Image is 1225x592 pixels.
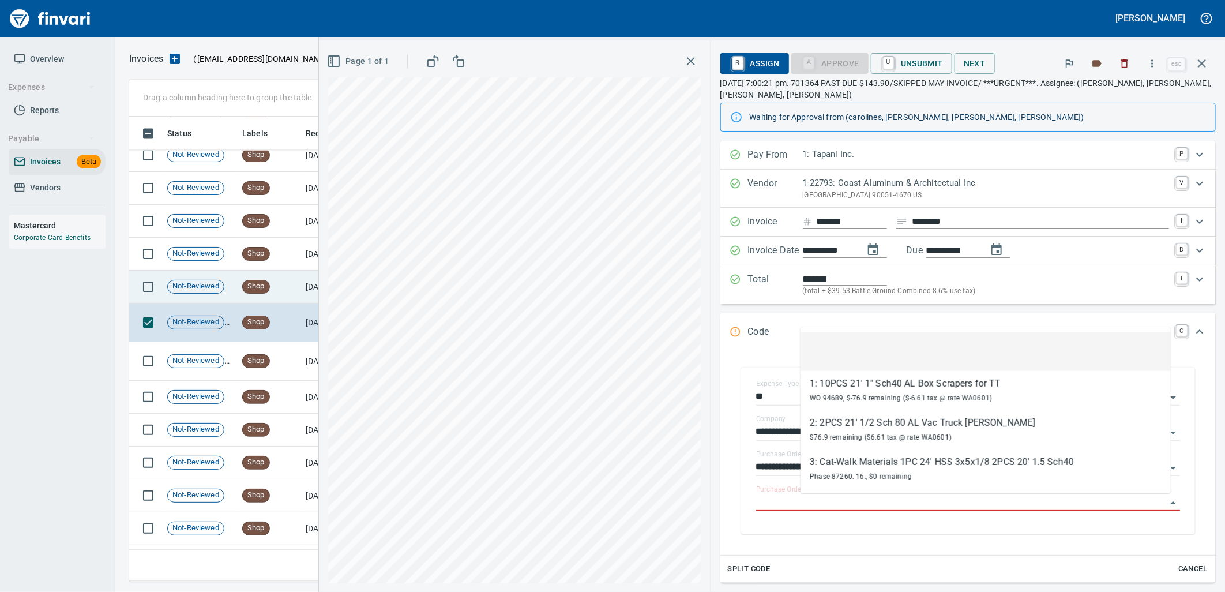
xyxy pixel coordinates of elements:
a: esc [1168,58,1185,70]
div: 3: Cat-Walk Materials 1PC 24' HSS 3x5x1/8 2PCS 20' 1.5 Sch40 [810,455,1074,469]
button: Open [1165,389,1181,406]
span: Assign [730,54,780,73]
span: Not-Reviewed [168,391,224,402]
button: Close [1165,495,1181,511]
span: WO 94689, $-76.9 remaining ($-6.61 tax @ rate WA0601) [810,394,992,402]
p: Invoice Date [748,243,803,258]
span: Labels [242,126,283,140]
span: Expenses [8,80,95,95]
span: Shop [243,215,269,226]
a: InvoicesBeta [9,149,106,175]
p: (total + $39.53 Battle Ground Combined 8.6% use tax) [803,286,1169,297]
span: Not-Reviewed [168,215,224,226]
h5: [PERSON_NAME] [1116,12,1185,24]
div: Expand [720,237,1216,265]
div: Expand [720,351,1216,583]
span: Shop [243,281,269,292]
button: Discard [1112,51,1137,76]
span: [EMAIL_ADDRESS][DOMAIN_NAME] [196,53,329,65]
button: More [1140,51,1165,76]
span: Shop [243,424,269,435]
span: Not-Reviewed [168,457,224,468]
div: Waiting for Approval from (carolines, [PERSON_NAME], [PERSON_NAME], [PERSON_NAME]) [750,107,1206,128]
span: Received [306,126,340,140]
span: Not-Reviewed [168,248,224,259]
span: Not-Reviewed [168,281,224,292]
div: Purchase Order Item required [791,57,869,67]
td: [DATE] [301,205,365,238]
span: Status [167,126,191,140]
td: [DATE] [301,512,365,545]
td: [DATE] [301,139,365,172]
nav: breadcrumb [129,52,163,66]
td: [DATE] [301,447,365,479]
button: Cancel [1174,560,1211,578]
span: Shop [243,317,269,328]
button: Expenses [3,77,100,98]
button: Open [1165,460,1181,476]
a: U [883,57,894,69]
p: ( ) [186,53,332,65]
td: [DATE] [301,414,365,447]
p: Drag a column heading here to group the table [143,92,312,103]
a: Corporate Card Benefits [14,234,91,242]
span: Phase 87260. 16., $0 remaining [810,473,912,481]
span: Not-Reviewed [168,149,224,160]
span: Close invoice [1165,50,1216,77]
p: Vendor [748,177,803,201]
span: Pages Split [224,317,244,326]
button: Upload an Invoice [163,52,186,66]
span: Shop [243,248,269,259]
p: 1: Tapani Inc. [803,148,1169,161]
span: Status [167,126,206,140]
button: Page 1 of 1 [325,51,393,72]
span: Cancel [1177,563,1208,576]
button: Next [955,53,995,74]
td: [DATE] [301,271,365,304]
td: [DATE] [301,304,365,342]
a: D [1176,243,1188,255]
span: Not-Reviewed [168,424,224,435]
div: 2: 2PCS 21' 1/2 Sch 80 AL Vac Truck [PERSON_NAME] [810,416,1035,430]
div: Expand [720,170,1216,208]
button: RAssign [720,53,789,74]
a: Overview [9,46,106,72]
div: Expand [720,313,1216,351]
button: Payable [3,128,100,149]
span: Not-Reviewed [168,317,224,328]
p: Due [907,243,961,257]
button: Split Code [725,560,773,578]
a: I [1176,215,1188,226]
a: Vendors [9,175,106,201]
p: [GEOGRAPHIC_DATA] 90051-4670 US [803,190,1169,201]
p: Invoices [129,52,163,66]
span: Shop [243,355,269,366]
td: [DATE] [301,172,365,205]
span: Shop [243,457,269,468]
span: Split Code [728,563,771,576]
p: Code [748,325,803,340]
span: Labels [242,126,268,140]
td: [DATE] [301,381,365,414]
span: Not-Reviewed [168,182,224,193]
a: Finvari [7,5,93,32]
label: Purchase Order Item [756,486,819,493]
span: Beta [77,155,101,168]
span: Invoices [30,155,61,169]
span: Shop [243,149,269,160]
td: [DATE] [301,479,365,512]
a: V [1176,177,1188,188]
span: Shop [243,490,269,501]
td: [DATE] [301,342,365,381]
span: Received [306,126,355,140]
h6: Mastercard [14,219,106,232]
span: Unsubmit [880,54,943,73]
span: Pages Split [224,355,244,365]
span: Shop [243,182,269,193]
div: Expand [720,208,1216,237]
label: Company [756,416,786,423]
span: $76.9 remaining ($6.61 tax @ rate WA0601) [810,433,952,441]
label: Purchase Order [756,451,804,458]
span: Overview [30,52,64,66]
p: Invoice [748,215,803,230]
